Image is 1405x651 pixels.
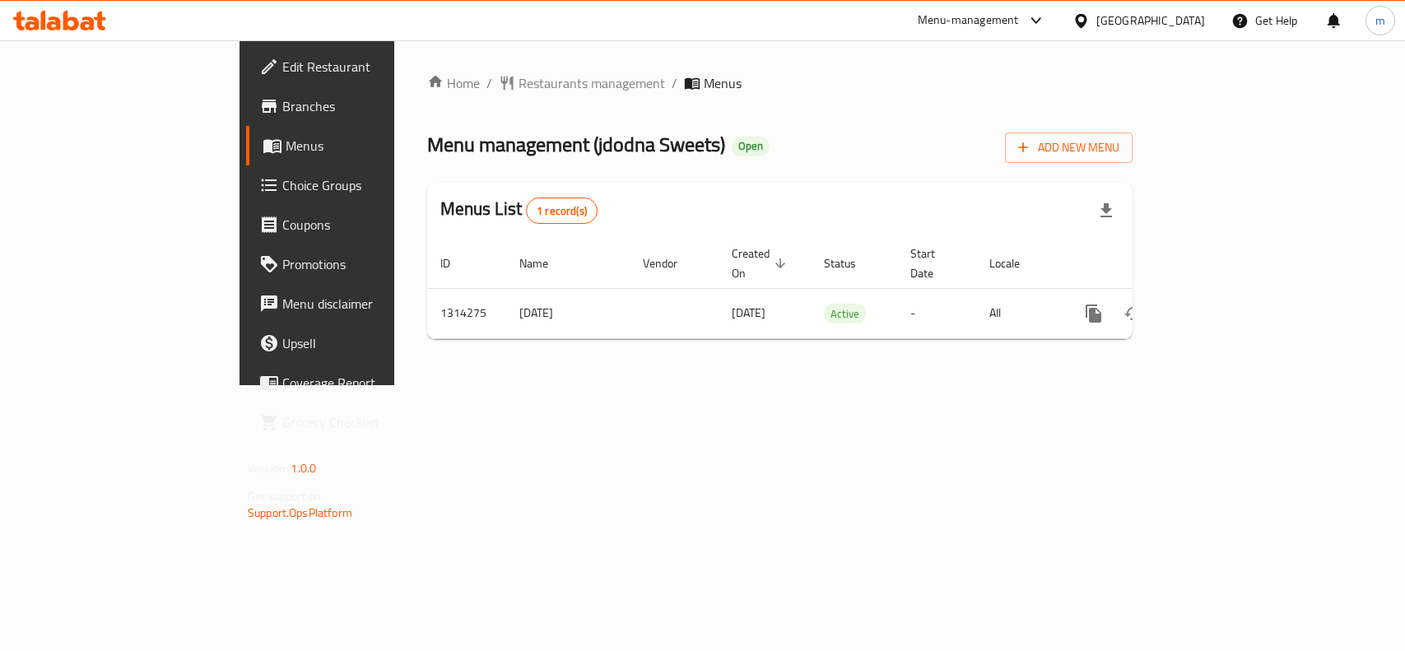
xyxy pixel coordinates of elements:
[918,11,1019,30] div: Menu-management
[282,215,461,235] span: Coupons
[246,47,474,86] a: Edit Restaurant
[440,197,598,224] h2: Menus List
[246,284,474,323] a: Menu disclaimer
[643,253,699,273] span: Vendor
[1114,294,1153,333] button: Change Status
[1005,133,1133,163] button: Add New Menu
[282,96,461,116] span: Branches
[246,86,474,126] a: Branches
[910,244,956,283] span: Start Date
[1074,294,1114,333] button: more
[732,139,770,153] span: Open
[427,126,725,163] span: Menu management ( jdodna Sweets )
[248,486,323,507] span: Get support on:
[246,363,474,402] a: Coverage Report
[1375,12,1385,30] span: m
[824,305,866,323] span: Active
[282,57,461,77] span: Edit Restaurant
[732,302,765,323] span: [DATE]
[427,73,1133,93] nav: breadcrumb
[246,165,474,205] a: Choice Groups
[1086,191,1126,230] div: Export file
[1061,239,1245,289] th: Actions
[824,253,877,273] span: Status
[282,294,461,314] span: Menu disclaimer
[672,73,677,93] li: /
[246,244,474,284] a: Promotions
[1018,137,1119,158] span: Add New Menu
[282,412,461,432] span: Grocery Checklist
[506,288,630,338] td: [DATE]
[248,502,352,523] a: Support.OpsPlatform
[291,458,316,479] span: 1.0.0
[282,254,461,274] span: Promotions
[440,253,472,273] span: ID
[527,203,597,219] span: 1 record(s)
[282,333,461,353] span: Upsell
[499,73,665,93] a: Restaurants management
[248,458,288,479] span: Version:
[1096,12,1205,30] div: [GEOGRAPHIC_DATA]
[282,175,461,195] span: Choice Groups
[246,126,474,165] a: Menus
[897,288,976,338] td: -
[246,402,474,442] a: Grocery Checklist
[732,244,791,283] span: Created On
[732,137,770,156] div: Open
[486,73,492,93] li: /
[519,253,570,273] span: Name
[427,239,1245,339] table: enhanced table
[286,136,461,156] span: Menus
[282,373,461,393] span: Coverage Report
[989,253,1041,273] span: Locale
[519,73,665,93] span: Restaurants management
[246,205,474,244] a: Coupons
[526,198,598,224] div: Total records count
[246,323,474,363] a: Upsell
[976,288,1061,338] td: All
[704,73,742,93] span: Menus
